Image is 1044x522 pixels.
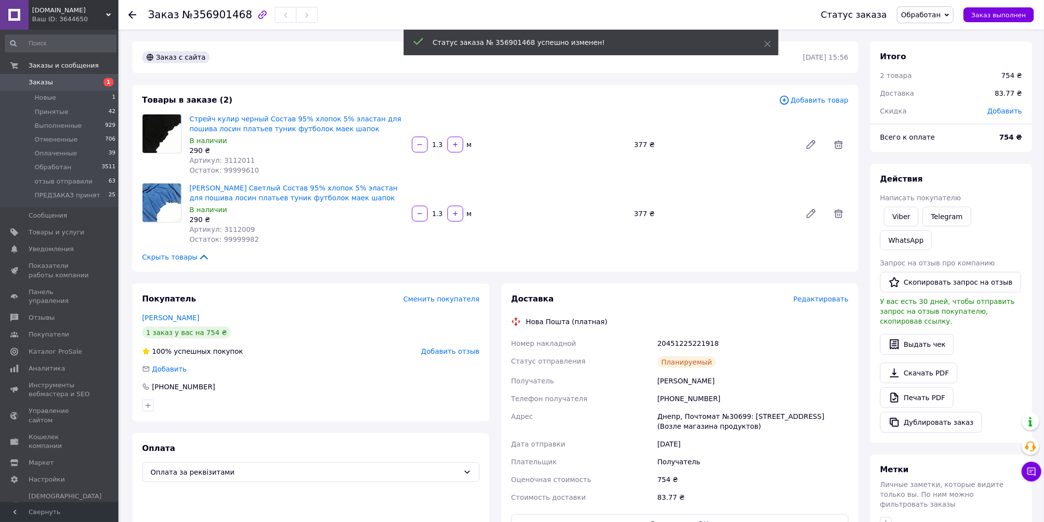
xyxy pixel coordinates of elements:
[142,51,210,63] div: Заказ с сайта
[1000,133,1022,141] b: 754 ₴
[189,225,255,233] span: Артикул: 3112009
[511,476,592,484] span: Оценочная стоимость
[5,35,116,52] input: Поиск
[189,206,227,214] span: В наличии
[35,191,100,200] span: ПРЕДЗАКАЗ принят
[829,135,849,154] span: Удалить
[29,347,82,356] span: Каталог ProSale
[148,9,179,21] span: Заказ
[656,335,851,352] div: 20451225221918
[182,9,252,21] span: №356901468
[803,53,849,61] time: [DATE] 15:56
[821,10,887,20] div: Статус заказа
[971,11,1026,19] span: Заказ выполнен
[880,230,932,250] a: WhatsApp
[656,453,851,471] div: Получатель
[989,82,1028,104] div: 83.77 ₴
[464,209,473,219] div: м
[880,387,954,408] a: Печать PDF
[143,184,181,222] img: Стрейч кулир Джинс Светлый Состав 95% хлопок 5% эластан для пошива лосин платьев туник футболок м...
[801,135,821,154] a: Редактировать
[142,314,199,322] a: [PERSON_NAME]
[884,207,919,226] a: Viber
[511,458,557,466] span: Плательщик
[404,295,480,303] span: Сменить покупателя
[29,492,102,519] span: [DEMOGRAPHIC_DATA] и счета
[880,298,1015,325] span: У вас есть 30 дней, чтобы отправить запрос на отзыв покупателю, скопировав ссылку.
[880,89,914,97] span: Доставка
[656,471,851,488] div: 754 ₴
[29,364,65,373] span: Аналитика
[923,207,971,226] a: Telegram
[630,207,797,221] div: 377 ₴
[880,412,982,433] button: Дублировать заказ
[880,363,958,383] a: Скачать PDF
[105,135,115,144] span: 706
[511,357,586,365] span: Статус отправления
[189,166,259,174] span: Остаток: 99999610
[112,93,115,102] span: 1
[511,339,576,347] span: Номер накладной
[29,61,99,70] span: Заказы и сообщения
[142,444,175,453] span: Оплата
[104,78,113,86] span: 1
[102,163,115,172] span: 3511
[901,11,941,19] span: Обработан
[142,95,232,105] span: Товары в заказе (2)
[29,245,74,254] span: Уведомления
[511,377,554,385] span: Получатель
[464,140,473,149] div: м
[880,259,995,267] span: Запрос на отзыв про компанию
[35,108,69,116] span: Принятые
[29,407,91,424] span: Управление сайтом
[143,114,181,153] img: Стрейч кулир черный Состав 95% хлопок 5% эластан для пошива лосин платьев туник футболок маек шапок
[35,93,56,102] span: Новые
[29,261,91,279] span: Показатели работы компании
[189,156,255,164] span: Артикул: 3112011
[29,228,84,237] span: Товары и услуги
[29,458,54,467] span: Маркет
[189,215,404,224] div: 290 ₴
[1022,462,1042,482] button: Чат с покупателем
[35,177,93,186] span: отзыв отправили
[801,204,821,224] a: Редактировать
[142,327,231,338] div: 1 заказ у вас на 754 ₴
[29,288,91,305] span: Панель управления
[29,211,67,220] span: Сообщения
[880,194,961,202] span: Написать покупателю
[880,272,1021,293] button: Скопировать запрос на отзыв
[29,381,91,399] span: Инструменты вебмастера и SEO
[511,412,533,420] span: Адрес
[29,330,69,339] span: Покупатели
[511,294,554,303] span: Доставка
[1002,71,1022,80] div: 754 ₴
[109,149,115,158] span: 39
[128,10,136,20] div: Вернуться назад
[142,294,196,303] span: Покупатель
[29,78,53,87] span: Заказы
[109,177,115,186] span: 63
[142,252,210,262] span: Скрыть товары
[988,107,1022,115] span: Добавить
[189,115,401,133] a: Стрейч кулир черный Состав 95% хлопок 5% эластан для пошива лосин платьев туник футболок маек шапок
[880,465,909,474] span: Метки
[151,382,216,392] div: [PHONE_NUMBER]
[29,475,65,484] span: Настройки
[142,346,243,356] div: успешных покупок
[32,15,118,24] div: Ваш ID: 3644650
[29,433,91,450] span: Кошелек компании
[511,440,565,448] span: Дата отправки
[35,163,71,172] span: Обработан
[511,395,588,403] span: Телефон получателя
[656,435,851,453] div: [DATE]
[421,347,480,355] span: Добавить отзыв
[35,121,82,130] span: Выполненные
[189,146,404,155] div: 290 ₴
[152,347,172,355] span: 100%
[32,6,106,15] span: Digitex.com.ua
[880,107,907,115] span: Скидка
[880,72,912,79] span: 2 товара
[880,481,1004,508] span: Личные заметки, которые видите только вы. По ним можно фильтровать заказы
[35,149,77,158] span: Оплаченные
[880,52,906,61] span: Итого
